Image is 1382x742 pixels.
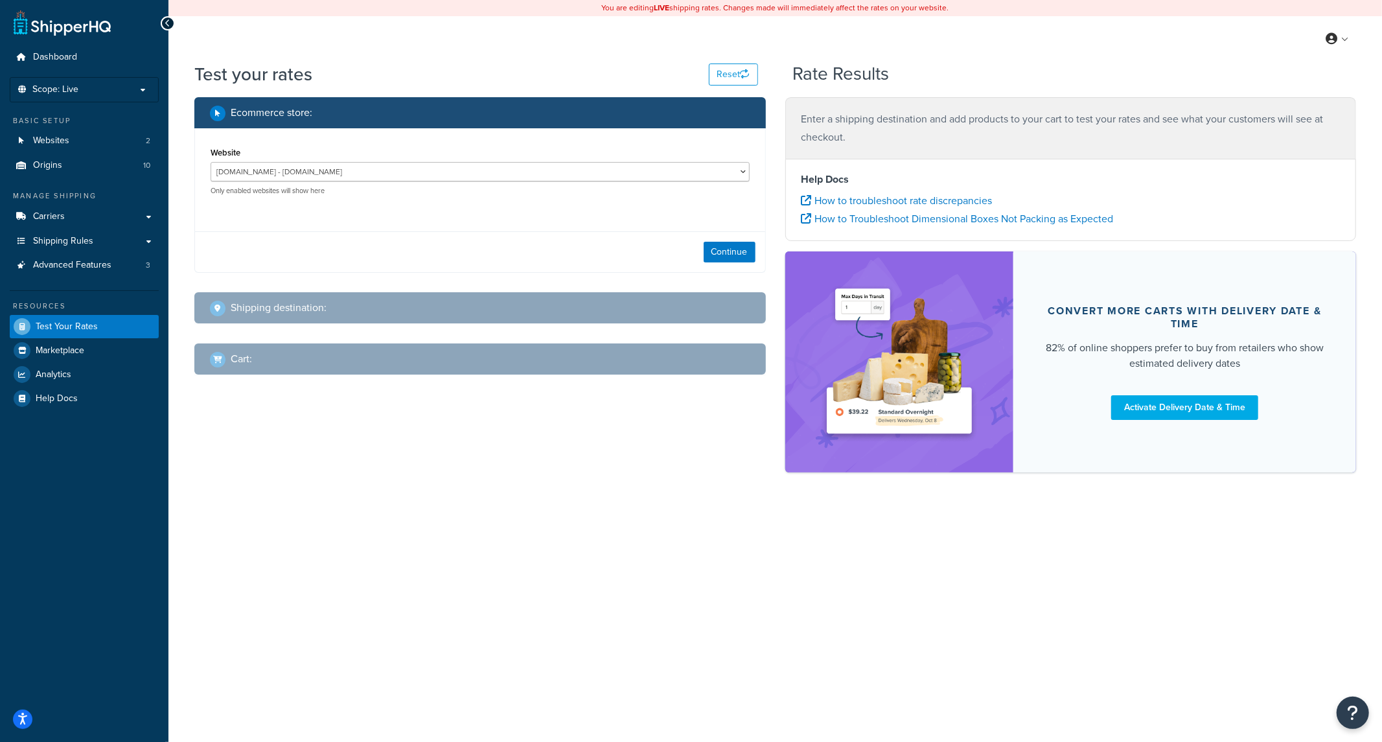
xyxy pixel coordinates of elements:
div: Basic Setup [10,115,159,126]
button: Open Resource Center [1337,697,1369,729]
img: feature-image-ddt-36eae7f7280da8017bfb280eaccd9c446f90b1fe08728e4019434db127062ab4.png [818,271,980,453]
a: Analytics [10,363,159,386]
a: How to troubleshoot rate discrepancies [801,193,993,208]
span: 3 [146,260,150,271]
li: Origins [10,154,159,178]
h2: Rate Results [792,64,889,84]
span: Dashboard [33,52,77,63]
span: Scope: Live [32,84,78,95]
span: Marketplace [36,345,84,356]
a: Origins10 [10,154,159,178]
b: LIVE [654,2,670,14]
button: Continue [704,242,755,262]
li: Advanced Features [10,253,159,277]
h2: Ecommerce store : [231,107,312,119]
div: Manage Shipping [10,191,159,202]
a: Advanced Features3 [10,253,159,277]
h2: Shipping destination : [231,302,327,314]
a: Shipping Rules [10,229,159,253]
span: Websites [33,135,69,146]
p: Only enabled websites will show here [211,186,750,196]
span: Shipping Rules [33,236,93,247]
a: Marketplace [10,339,159,362]
button: Reset [709,64,758,86]
a: Dashboard [10,45,159,69]
span: Help Docs [36,393,78,404]
h2: Cart : [231,353,252,365]
label: Website [211,148,240,157]
div: Convert more carts with delivery date & time [1044,305,1325,330]
h1: Test your rates [194,62,312,87]
span: Carriers [33,211,65,222]
a: Websites2 [10,129,159,153]
span: 10 [143,160,150,171]
span: 2 [146,135,150,146]
span: Advanced Features [33,260,111,271]
a: Help Docs [10,387,159,410]
span: Test Your Rates [36,321,98,332]
h4: Help Docs [801,172,1341,187]
a: How to Troubleshoot Dimensional Boxes Not Packing as Expected [801,211,1114,226]
a: Activate Delivery Date & Time [1111,395,1258,420]
span: Origins [33,160,62,171]
p: Enter a shipping destination and add products to your cart to test your rates and see what your c... [801,110,1341,146]
div: Resources [10,301,159,312]
div: 82% of online shoppers prefer to buy from retailers who show estimated delivery dates [1044,340,1325,371]
span: Analytics [36,369,71,380]
li: Websites [10,129,159,153]
a: Test Your Rates [10,315,159,338]
a: Carriers [10,205,159,229]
